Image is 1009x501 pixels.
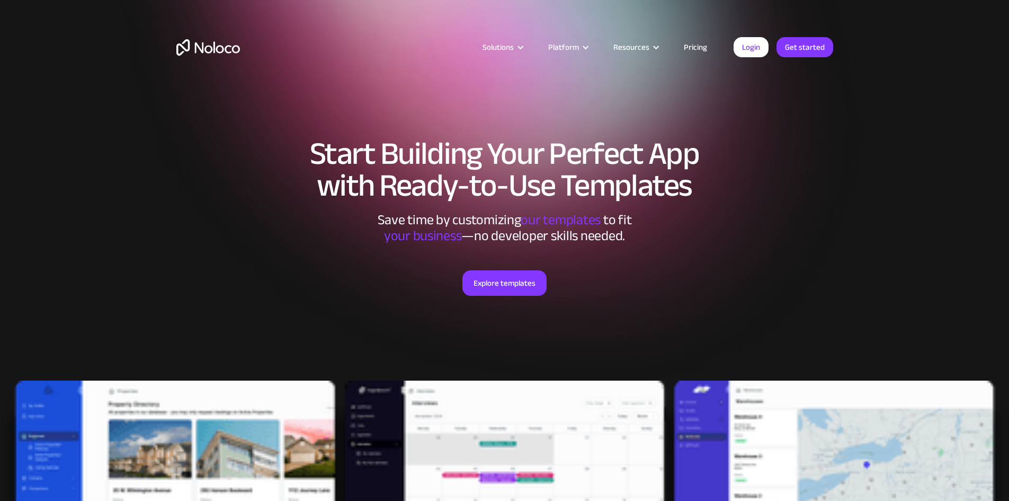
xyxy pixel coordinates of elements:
a: Explore templates [462,270,547,296]
div: Save time by customizing to fit ‍ —no developer skills needed. [346,212,664,244]
div: Platform [548,40,579,54]
div: Solutions [469,40,535,54]
a: home [176,39,240,56]
div: Resources [600,40,671,54]
div: Resources [613,40,649,54]
a: Get started [776,37,833,57]
a: Pricing [671,40,720,54]
h1: Start Building Your Perfect App with Ready-to-Use Templates [176,138,833,201]
span: our templates [521,207,601,233]
div: Solutions [483,40,514,54]
span: your business [384,223,462,249]
a: Login [734,37,769,57]
div: Platform [535,40,600,54]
